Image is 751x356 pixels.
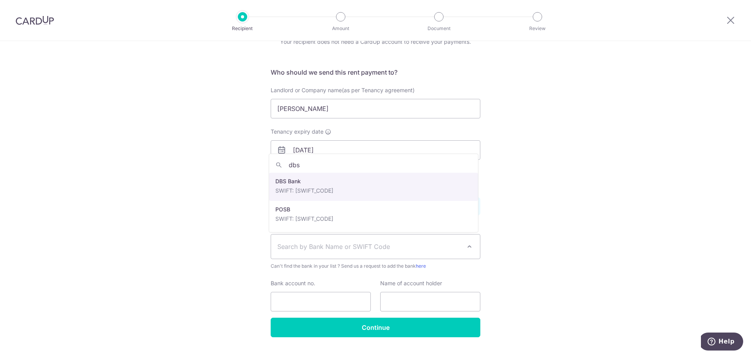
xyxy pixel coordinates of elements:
[380,279,442,287] label: Name of account holder
[271,38,480,46] div: Your recipient does not need a CardUp account to receive your payments.
[271,68,480,77] h5: Who should we send this rent payment to?
[275,177,472,185] p: DBS Bank
[277,242,461,251] span: Search by Bank Name or SWIFT Code
[271,140,480,160] input: DD/MM/YYYY
[275,187,472,195] p: SWIFT: [SWIFT_CODE]
[214,25,271,32] p: Recipient
[275,206,472,213] p: POSB
[271,318,480,337] input: Continue
[312,25,370,32] p: Amount
[271,128,323,136] span: Tenancy expiry date
[508,25,566,32] p: Review
[16,16,54,25] img: CardUp
[271,87,415,93] span: Landlord or Company name(as per Tenancy agreement)
[416,263,426,269] a: here
[701,333,743,352] iframe: Opens a widget where you can find more information
[271,262,480,270] span: Can't find the bank in your list ? Send us a request to add the bank
[275,215,472,223] p: SWIFT: [SWIFT_CODE]
[410,25,468,32] p: Document
[271,279,315,287] label: Bank account no.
